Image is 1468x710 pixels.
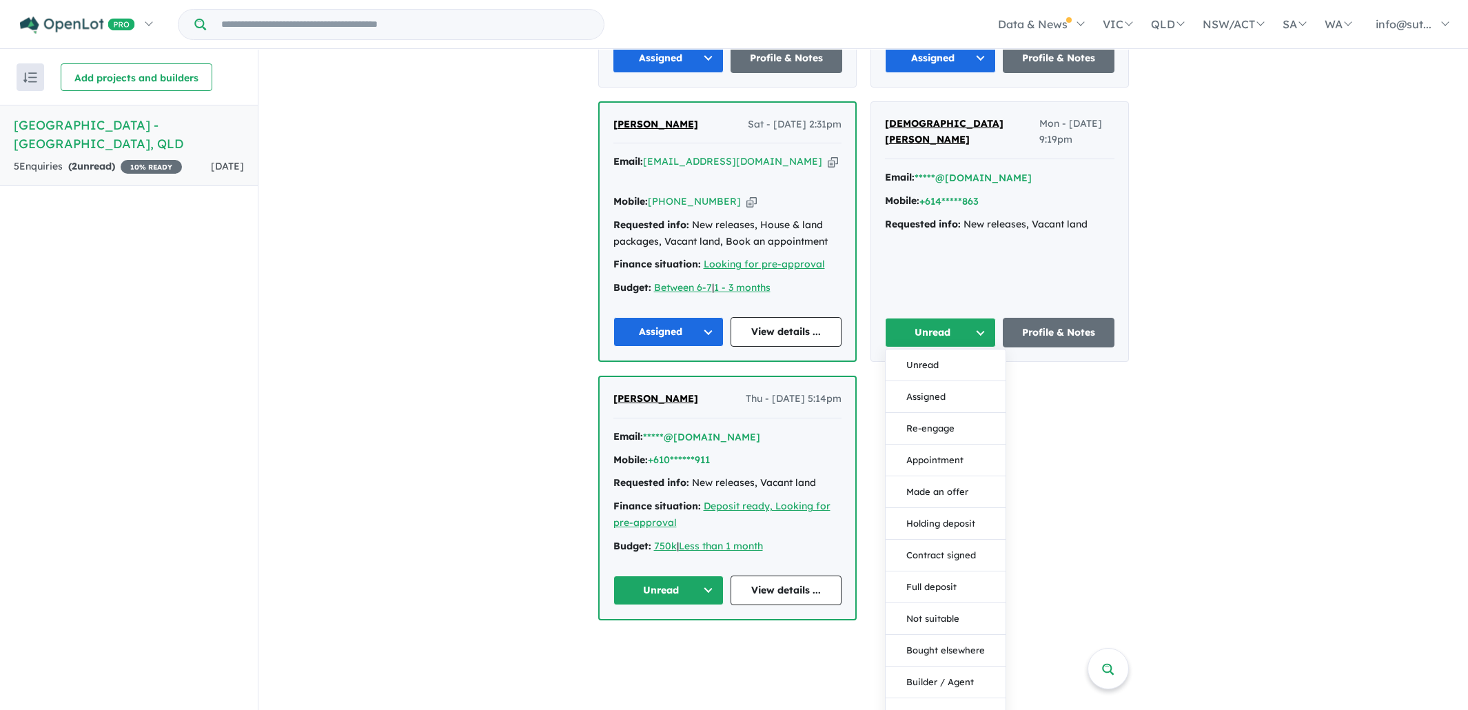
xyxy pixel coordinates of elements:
strong: ( unread) [68,160,115,172]
a: 1 - 3 months [714,281,771,294]
button: Copy [746,194,757,209]
strong: Requested info: [885,218,961,230]
span: info@sut... [1376,17,1431,31]
div: | [613,538,842,555]
strong: Requested info: [613,219,689,231]
button: Appointment [886,445,1006,476]
strong: Budget: [613,540,651,552]
strong: Mobile: [613,454,648,466]
span: [PERSON_NAME] [613,118,698,130]
input: Try estate name, suburb, builder or developer [209,10,601,39]
button: Contract signed [886,540,1006,571]
div: New releases, Vacant land [885,216,1114,233]
button: Bought elsewhere [886,635,1006,667]
button: Re-engage [886,413,1006,445]
div: New releases, Vacant land [613,475,842,491]
strong: Budget: [613,281,651,294]
button: Unread [886,349,1006,381]
button: Assigned [886,381,1006,413]
a: Deposit ready, Looking for pre-approval [613,500,830,529]
strong: Mobile: [613,195,648,207]
button: Assigned [885,43,997,73]
button: Builder / Agent [886,667,1006,698]
a: [DEMOGRAPHIC_DATA][PERSON_NAME] [885,116,1039,149]
strong: Requested info: [613,476,689,489]
a: View details ... [731,317,842,347]
a: Between 6-7 [654,281,712,294]
span: 10 % READY [121,160,182,174]
span: Thu - [DATE] 5:14pm [746,391,842,407]
a: [PERSON_NAME] [613,116,698,133]
a: [PHONE_NUMBER] [648,195,741,207]
span: [DATE] [211,160,244,172]
a: [EMAIL_ADDRESS][DOMAIN_NAME] [643,155,822,168]
button: Assigned [613,43,724,73]
span: [PERSON_NAME] [613,392,698,405]
div: | [613,280,842,296]
span: 2 [72,160,77,172]
span: Sat - [DATE] 2:31pm [748,116,842,133]
strong: Mobile: [885,194,919,207]
a: Profile & Notes [1003,43,1114,73]
strong: Finance situation: [613,500,701,512]
a: Profile & Notes [731,43,842,73]
a: Less than 1 month [679,540,763,552]
span: Mon - [DATE] 9:19pm [1039,116,1114,149]
a: View details ... [731,576,842,605]
h5: [GEOGRAPHIC_DATA] - [GEOGRAPHIC_DATA] , QLD [14,116,244,153]
button: Add projects and builders [61,63,212,91]
a: Profile & Notes [1003,318,1114,347]
div: 5 Enquir ies [14,159,182,175]
div: New releases, House & land packages, Vacant land, Book an appointment [613,217,842,250]
button: Unread [885,318,997,347]
img: Openlot PRO Logo White [20,17,135,34]
button: Full deposit [886,571,1006,603]
strong: Email: [885,171,915,183]
img: sort.svg [23,72,37,83]
strong: Finance situation: [613,258,701,270]
a: 750k [654,540,677,552]
button: Copy [828,154,838,169]
button: Unread [613,576,724,605]
span: [DEMOGRAPHIC_DATA][PERSON_NAME] [885,117,1003,146]
a: [PERSON_NAME] [613,391,698,407]
button: Made an offer [886,476,1006,508]
button: Not suitable [886,603,1006,635]
strong: Email: [613,155,643,168]
button: Assigned [613,317,724,347]
button: Holding deposit [886,508,1006,540]
a: Looking for pre-approval [704,258,825,270]
strong: Email: [613,430,643,443]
